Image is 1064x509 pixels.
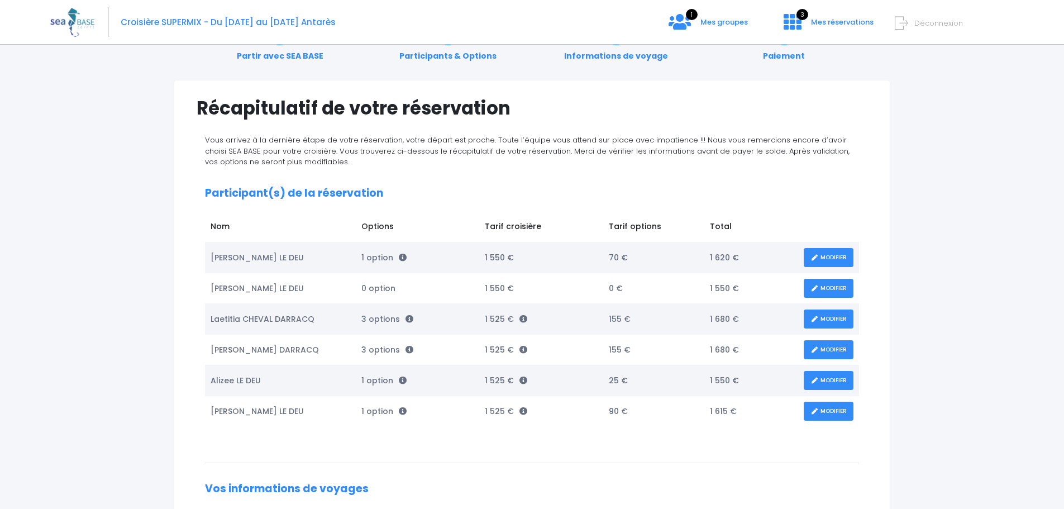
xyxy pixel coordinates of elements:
td: [PERSON_NAME] LE DEU [205,273,356,304]
td: Laetitia CHEVAL DARRACQ [205,304,356,335]
span: 3 options [361,344,413,355]
a: MODIFIER [804,248,853,268]
td: 1 620 € [704,242,798,273]
span: Vous arrivez à la dernière étape de votre réservation, votre départ est proche. Toute l’équipe vo... [205,135,850,167]
span: Mes groupes [700,17,748,27]
span: 3 options [361,313,413,325]
td: [PERSON_NAME] LE DEU [205,396,356,427]
a: MODIFIER [804,310,853,329]
a: MODIFIER [804,402,853,421]
span: Mes réservations [811,17,874,27]
td: 25 € [603,365,704,396]
td: Alizee LE DEU [205,365,356,396]
td: 155 € [603,304,704,335]
td: 70 € [603,242,704,273]
h2: Vos informations de voyages [205,483,859,496]
td: 1 615 € [704,396,798,427]
a: MODIFIER [804,340,853,360]
td: 1 525 € [479,396,603,427]
td: 1 680 € [704,304,798,335]
td: 1 525 € [479,304,603,335]
td: Total [704,215,798,242]
td: 1 550 € [479,273,603,304]
td: [PERSON_NAME] DARRACQ [205,335,356,365]
td: Tarif options [603,215,704,242]
a: MODIFIER [804,371,853,391]
span: 1 option [361,375,407,386]
a: MODIFIER [804,279,853,298]
td: 1 525 € [479,365,603,396]
span: 1 option [361,252,407,263]
td: 1 550 € [479,242,603,273]
td: 155 € [603,335,704,365]
span: Déconnexion [914,18,963,28]
a: 1 Mes groupes [660,21,757,31]
td: [PERSON_NAME] LE DEU [205,242,356,273]
td: Options [356,215,479,242]
span: 1 [686,9,698,20]
h2: Participant(s) de la réservation [205,187,859,200]
span: 1 option [361,406,407,417]
h1: Récapitulatif de votre réservation [197,97,867,119]
td: Nom [205,215,356,242]
a: 3 Mes réservations [775,21,880,31]
td: 1 550 € [704,365,798,396]
td: 1 525 € [479,335,603,365]
td: 0 € [603,273,704,304]
td: 90 € [603,396,704,427]
span: Croisière SUPERMIX - Du [DATE] au [DATE] Antarès [121,16,336,28]
td: Tarif croisière [479,215,603,242]
span: 0 option [361,283,395,294]
td: 1 550 € [704,273,798,304]
td: 1 680 € [704,335,798,365]
span: 3 [796,9,808,20]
